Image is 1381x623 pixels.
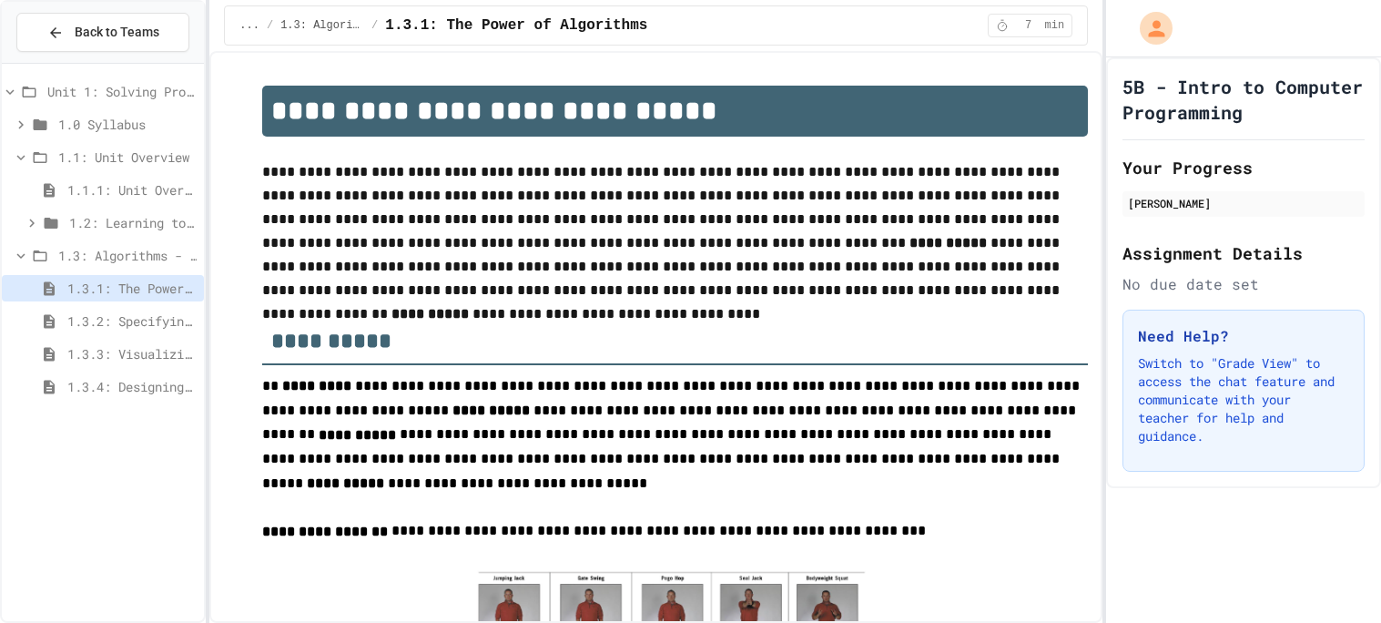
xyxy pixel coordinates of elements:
span: 7 [1014,18,1043,33]
span: 1.3: Algorithms - from Pseudocode to Flowcharts [58,246,197,265]
span: Back to Teams [75,23,159,42]
span: 1.3.3: Visualizing Logic with Flowcharts [67,344,197,363]
h2: Your Progress [1122,155,1365,180]
h2: Assignment Details [1122,240,1365,266]
span: 1.0 Syllabus [58,115,197,134]
span: 1.3: Algorithms - from Pseudocode to Flowcharts [280,18,364,33]
h3: Need Help? [1138,325,1349,347]
span: / [267,18,273,33]
span: ... [239,18,259,33]
span: 1.3.1: The Power of Algorithms [385,15,647,36]
span: min [1045,18,1065,33]
p: Switch to "Grade View" to access the chat feature and communicate with your teacher for help and ... [1138,354,1349,445]
span: Unit 1: Solving Problems in Computer Science [47,82,197,101]
div: No due date set [1122,273,1365,295]
h1: 5B - Intro to Computer Programming [1122,74,1365,125]
span: 1.3.1: The Power of Algorithms [67,279,197,298]
span: / [371,18,378,33]
span: 1.3.2: Specifying Ideas with Pseudocode [67,311,197,331]
span: 1.3.4: Designing Flowcharts [67,377,197,396]
span: 1.1: Unit Overview [58,148,197,167]
div: [PERSON_NAME] [1128,195,1359,211]
button: Back to Teams [16,13,189,52]
span: 1.1.1: Unit Overview [67,180,197,199]
div: My Account [1121,7,1177,49]
span: 1.2: Learning to Solve Hard Problems [69,213,197,232]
